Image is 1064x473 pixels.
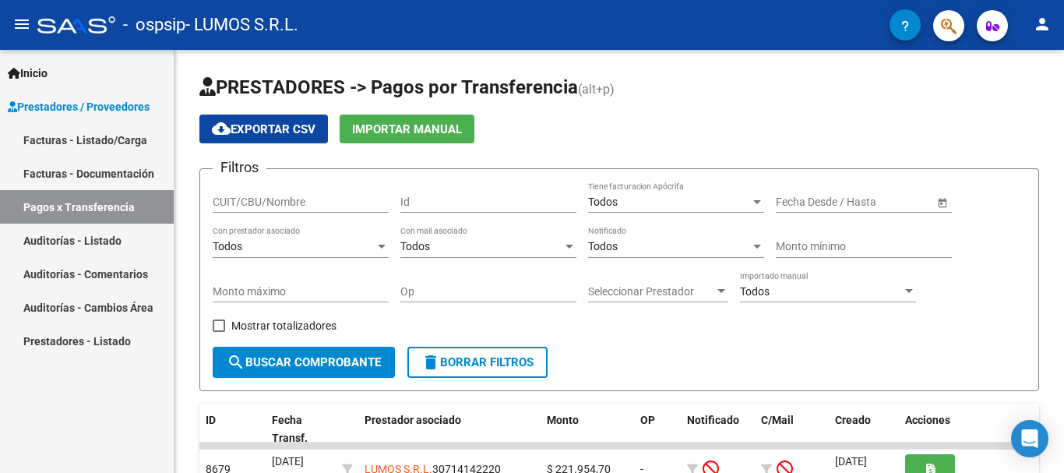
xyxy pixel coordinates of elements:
[272,414,308,444] span: Fecha Transf.
[199,115,328,143] button: Exportar CSV
[8,65,48,82] span: Inicio
[340,115,474,143] button: Importar Manual
[199,76,578,98] span: PRESTADORES -> Pagos por Transferencia
[213,347,395,378] button: Buscar Comprobante
[212,119,231,138] mat-icon: cloud_download
[185,8,298,42] span: - LUMOS S.R.L.
[1033,15,1052,34] mat-icon: person
[755,404,829,455] datatable-header-cell: C/Mail
[421,355,534,369] span: Borrar Filtros
[829,404,899,455] datatable-header-cell: Creado
[588,285,714,298] span: Seleccionar Prestador
[400,240,430,252] span: Todos
[740,285,770,298] span: Todos
[835,414,871,426] span: Creado
[588,196,618,208] span: Todos
[640,414,655,426] span: OP
[8,98,150,115] span: Prestadores / Proveedores
[266,404,336,455] datatable-header-cell: Fecha Transf.
[934,194,950,210] button: Open calendar
[227,353,245,372] mat-icon: search
[421,353,440,372] mat-icon: delete
[358,404,541,455] datatable-header-cell: Prestador asociado
[905,414,950,426] span: Acciones
[365,414,461,426] span: Prestador asociado
[541,404,634,455] datatable-header-cell: Monto
[578,82,615,97] span: (alt+p)
[213,157,266,178] h3: Filtros
[634,404,681,455] datatable-header-cell: OP
[899,404,1039,455] datatable-header-cell: Acciones
[588,240,618,252] span: Todos
[846,196,922,209] input: Fecha fin
[12,15,31,34] mat-icon: menu
[206,414,216,426] span: ID
[407,347,548,378] button: Borrar Filtros
[123,8,185,42] span: - ospsip
[231,316,336,335] span: Mostrar totalizadores
[687,414,739,426] span: Notificado
[761,414,794,426] span: C/Mail
[681,404,755,455] datatable-header-cell: Notificado
[352,122,462,136] span: Importar Manual
[212,122,315,136] span: Exportar CSV
[227,355,381,369] span: Buscar Comprobante
[199,404,266,455] datatable-header-cell: ID
[213,240,242,252] span: Todos
[547,414,579,426] span: Monto
[1011,420,1048,457] div: Open Intercom Messenger
[776,196,833,209] input: Fecha inicio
